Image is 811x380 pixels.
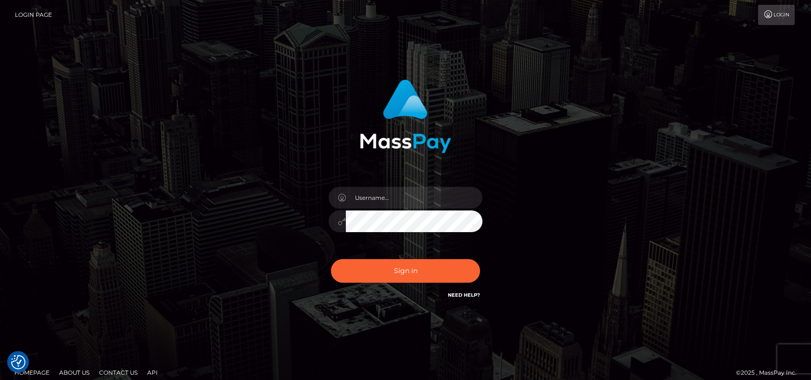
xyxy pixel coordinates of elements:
[95,365,141,380] a: Contact Us
[11,365,53,380] a: Homepage
[758,5,795,25] a: Login
[143,365,162,380] a: API
[360,79,451,153] img: MassPay Login
[11,355,25,369] button: Consent Preferences
[11,355,25,369] img: Revisit consent button
[55,365,93,380] a: About Us
[15,5,52,25] a: Login Page
[448,292,480,298] a: Need Help?
[736,367,804,378] div: © 2025 , MassPay Inc.
[331,259,480,283] button: Sign in
[346,187,482,209] input: Username...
